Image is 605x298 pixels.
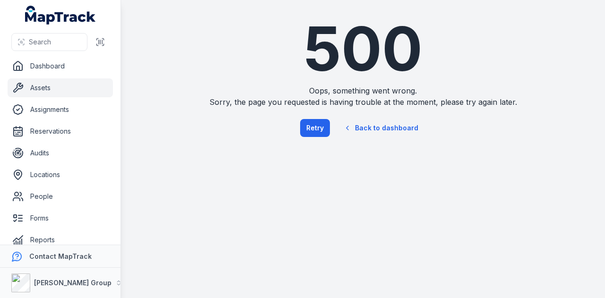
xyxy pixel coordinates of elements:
button: Retry [300,119,330,137]
strong: Contact MapTrack [29,252,92,260]
a: Back to dashboard [336,117,426,139]
a: Dashboard [8,57,113,76]
a: Audits [8,144,113,162]
a: MapTrack [25,6,96,25]
a: Assets [8,78,113,97]
span: Search [29,37,51,47]
h1: 500 [189,19,537,79]
strong: [PERSON_NAME] Group [34,279,112,287]
span: Sorry, the page you requested is having trouble at the moment, please try again later. [189,96,537,108]
a: Forms [8,209,113,228]
a: Locations [8,165,113,184]
span: Oops, something went wrong. [189,85,537,96]
a: Assignments [8,100,113,119]
button: Search [11,33,87,51]
a: Reservations [8,122,113,141]
a: People [8,187,113,206]
a: Reports [8,230,113,249]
